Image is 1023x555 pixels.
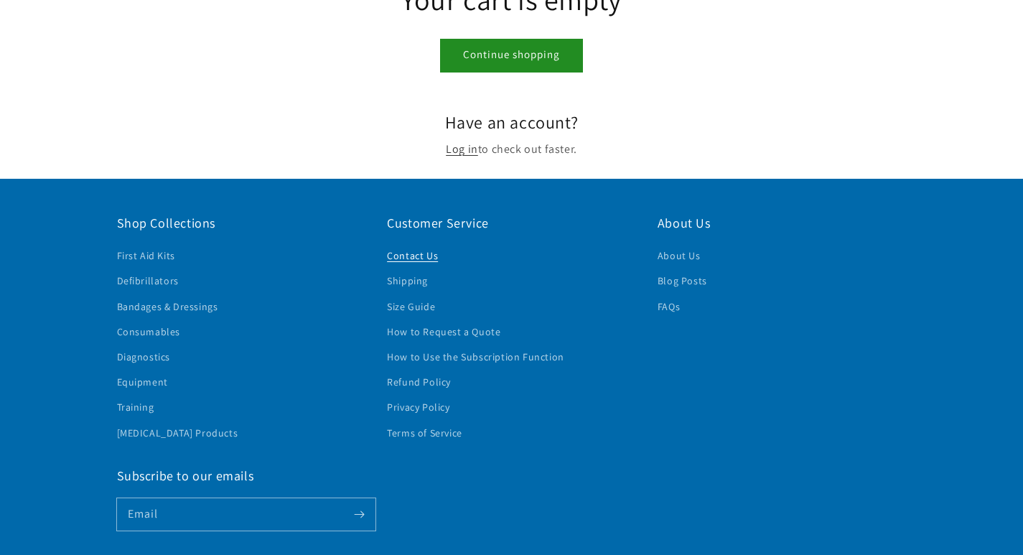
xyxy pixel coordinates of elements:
[658,269,707,294] a: Blog Posts
[658,247,701,269] a: About Us
[117,395,154,420] a: Training
[387,247,438,269] a: Contact Us
[117,269,179,294] a: Defibrillators
[117,370,168,395] a: Equipment
[446,139,478,160] a: Log in
[387,395,449,420] a: Privacy Policy
[441,39,582,72] a: Continue shopping
[117,467,907,484] h2: Subscribe to our emails
[387,269,428,294] a: Shipping
[658,294,680,320] a: FAQs
[658,215,907,231] h2: About Us
[117,294,218,320] a: Bandages & Dressings
[387,421,462,446] a: Terms of Service
[117,421,238,446] a: [MEDICAL_DATA] Products
[387,345,564,370] a: How to Use the Subscription Function
[117,247,175,269] a: First Aid Kits
[387,294,435,320] a: Size Guide
[117,320,181,345] a: Consumables
[117,111,907,134] h2: Have an account?
[387,370,451,395] a: Refund Policy
[387,215,636,231] h2: Customer Service
[117,215,366,231] h2: Shop Collections
[387,320,500,345] a: How to Request a Quote
[117,139,907,160] p: to check out faster.
[344,498,375,530] button: Subscribe
[117,345,171,370] a: Diagnostics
